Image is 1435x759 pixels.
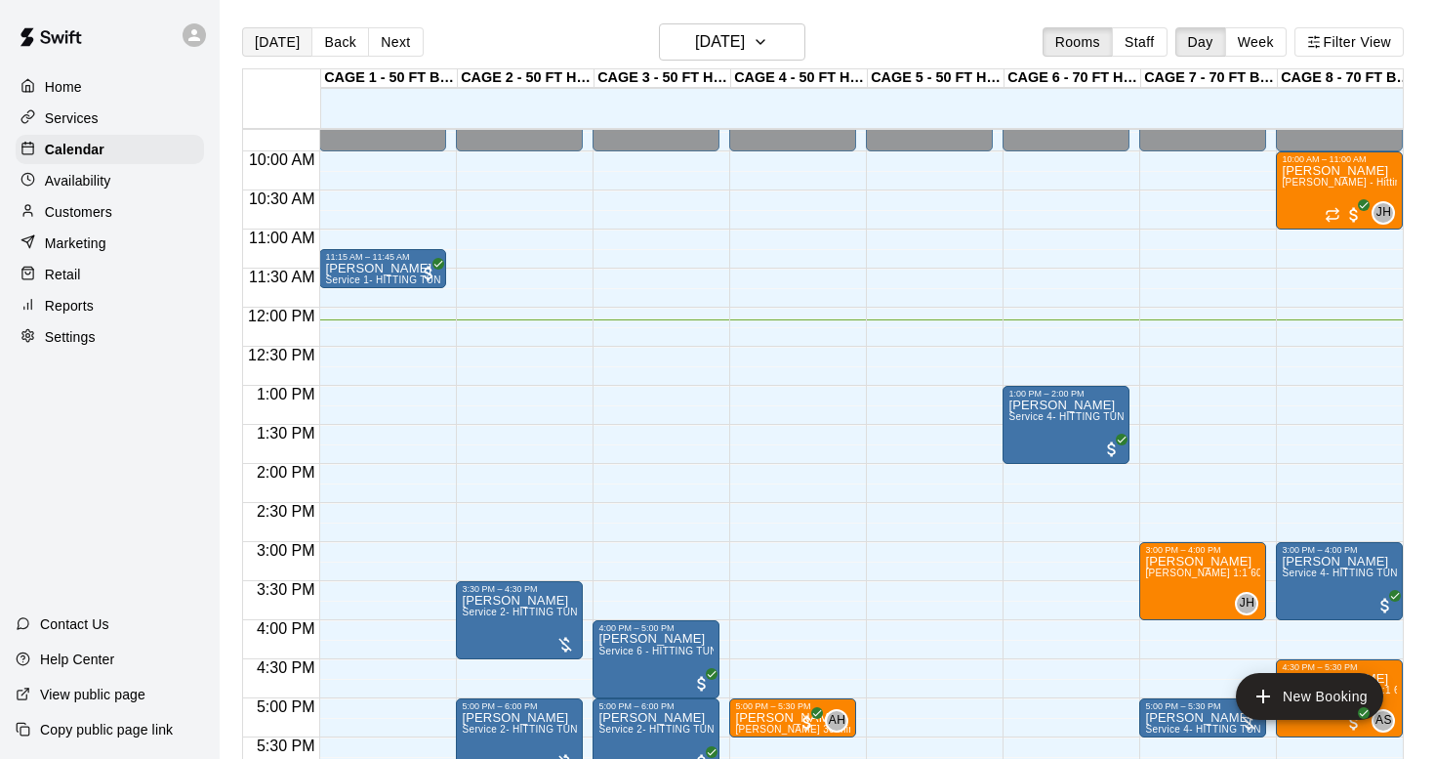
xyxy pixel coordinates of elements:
div: 4:00 PM – 5:00 PM [598,623,714,633]
span: 10:00 AM [244,151,320,168]
span: 12:00 PM [243,308,319,324]
span: Recurring event [1325,207,1340,223]
div: 3:00 PM – 4:00 PM: John Havird [1139,542,1266,620]
div: CAGE 8 - 70 FT BB (w/ pitching mound) [1278,69,1414,88]
span: All customers have paid [1344,713,1364,733]
span: Anthony Slama [1379,709,1395,733]
h6: [DATE] [695,28,745,56]
button: add [1236,673,1383,720]
span: 4:00 PM [252,620,320,637]
a: Settings [16,322,204,352]
span: [PERSON_NAME] 30 min 1:1 baseball hitting / fielding / pitching lessons [735,724,1071,735]
a: Marketing [16,229,204,258]
span: All customers have paid [419,264,438,283]
span: [PERSON_NAME] 1:1 60 min. pitching Lesson [1145,568,1360,578]
div: 5:00 PM – 6:00 PM [598,701,714,711]
p: Help Center [40,650,114,669]
p: Marketing [45,233,106,253]
a: Reports [16,291,204,320]
p: Contact Us [40,614,109,634]
span: All customers have paid [1102,440,1122,459]
div: 3:00 PM – 4:00 PM: Bryan Staub [1276,542,1403,620]
div: CAGE 3 - 50 FT HYBRID BB/SB [594,69,731,88]
span: Andrew Haley [833,709,848,733]
button: Back [311,27,369,57]
div: John Havird [1235,592,1258,615]
div: John Havird [1372,201,1395,225]
span: John Havird [1243,592,1258,615]
span: 5:00 PM [252,698,320,715]
button: Staff [1112,27,1168,57]
span: AS [1375,711,1392,731]
span: All customers have paid [1344,205,1364,225]
span: 4:30 PM [252,659,320,676]
p: Reports [45,296,94,316]
p: Services [45,108,99,128]
button: Week [1225,27,1287,57]
span: JH [1376,203,1391,223]
div: 1:00 PM – 2:00 PM [1008,389,1124,399]
div: CAGE 5 - 50 FT HYBRID SB/BB [868,69,1004,88]
div: 5:00 PM – 6:00 PM [462,701,577,711]
span: 5:30 PM [252,738,320,754]
div: 3:00 PM – 4:00 PM [1145,545,1260,555]
span: All customers have paid [1375,596,1395,615]
div: 5:00 PM – 5:30 PM: Cheyenne Gavin [729,698,856,738]
span: Service 4- HITTING TUNNEL RENTAL - 70ft Baseball [1008,411,1256,422]
div: CAGE 2 - 50 FT HYBRID BB/SB [458,69,594,88]
button: Filter View [1294,27,1404,57]
div: Andrew Haley [825,709,848,733]
p: Customers [45,202,112,222]
p: Home [45,77,82,97]
div: 4:00 PM – 5:00 PM: Addley Durazo [593,620,719,698]
span: Service 2- HITTING TUNNEL RENTAL - 50ft Baseball [462,724,710,735]
p: Calendar [45,140,104,159]
span: 2:30 PM [252,503,320,520]
p: Copy public page link [40,720,173,739]
span: 1:30 PM [252,425,320,442]
div: 5:00 PM – 5:30 PM: Service 4- HITTING TUNNEL RENTAL - 70ft Baseball [1139,698,1266,738]
span: JH [1240,594,1254,613]
span: 10:30 AM [244,190,320,207]
a: Availability [16,166,204,195]
span: AH [829,711,845,731]
span: 3:30 PM [252,581,320,598]
button: Day [1175,27,1226,57]
div: 4:30 PM – 5:30 PM [1282,662,1397,672]
span: All customers have paid [798,713,817,733]
span: Service 1- HITTING TUNNEL RENTAL - 50ft Baseball w/ Auto/Manual Feeder [325,274,683,285]
div: 11:15 AM – 11:45 AM [325,252,440,262]
span: 12:30 PM [243,347,319,363]
div: CAGE 1 - 50 FT BASEBALL w/ Auto Feeder [321,69,458,88]
div: 5:00 PM – 5:30 PM [1145,701,1260,711]
span: 11:00 AM [244,230,320,246]
div: 10:00 AM – 11:00 AM: John Havird - Hitting 60min 1:1 instruction [1276,151,1403,230]
div: Anthony Slama [1372,709,1395,733]
p: Retail [45,265,81,284]
span: 2:00 PM [252,464,320,481]
a: Calendar [16,135,204,164]
span: Service 2- HITTING TUNNEL RENTAL - 50ft Baseball [462,607,710,617]
a: Customers [16,197,204,227]
span: Service 4- HITTING TUNNEL RENTAL - 70ft Baseball [1145,724,1393,735]
div: 10:00 AM – 11:00 AM [1282,154,1397,164]
span: Service 2- HITTING TUNNEL RENTAL - 50ft Baseball [598,724,846,735]
button: Rooms [1043,27,1113,57]
span: Service 6 - HITTING TUNNEL RENTAL - 50ft Softball Slow/Fast Pitch [598,646,920,656]
a: Home [16,72,204,102]
div: 1:00 PM – 2:00 PM: Casey Scatena [1003,386,1129,464]
button: Next [368,27,423,57]
p: View public page [40,685,145,704]
div: 5:00 PM – 5:30 PM [735,701,850,711]
div: 3:30 PM – 4:30 PM: tom [456,581,583,659]
a: Retail [16,260,204,289]
span: 1:00 PM [252,386,320,402]
div: Services [16,104,204,133]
